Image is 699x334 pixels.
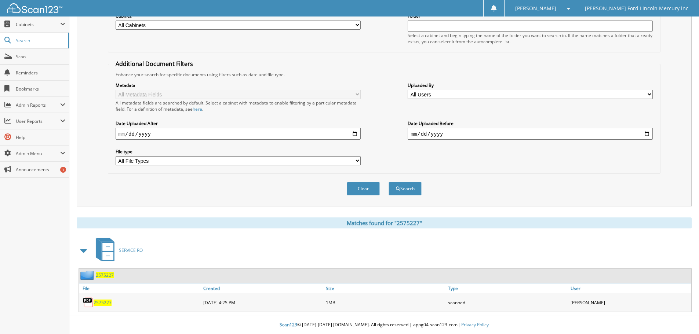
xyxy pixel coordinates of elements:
a: Type [446,283,569,293]
img: folder2.png [80,271,96,280]
a: File [79,283,201,293]
span: Bookmarks [16,86,65,92]
img: PDF.png [83,297,94,308]
div: scanned [446,295,569,310]
iframe: Chat Widget [662,299,699,334]
span: [PERSON_NAME] Ford Lincoln Mercury inc [585,6,688,11]
span: Scan [16,54,65,60]
span: Admin Reports [16,102,60,108]
div: Matches found for "2575227" [77,217,692,228]
div: [PERSON_NAME] [569,295,691,310]
div: [DATE] 4:25 PM [201,295,324,310]
span: Reminders [16,70,65,76]
img: scan123-logo-white.svg [7,3,62,13]
label: Date Uploaded After [116,120,361,126]
legend: Additional Document Filters [112,60,197,68]
a: 2575227 [94,300,112,306]
div: 3 [60,167,66,173]
button: Search [389,182,422,195]
a: 2575227 [96,272,114,278]
span: Announcements [16,166,65,173]
label: File type [116,148,361,155]
span: SERVICE RO [119,247,143,253]
label: Metadata [116,82,361,88]
span: [PERSON_NAME] [515,6,556,11]
div: Enhance your search for specific documents using filters such as date and file type. [112,71,656,78]
span: Help [16,134,65,140]
input: end [408,128,653,140]
div: Select a cabinet and begin typing the name of the folder you want to search in. If the name match... [408,32,653,45]
a: here [193,106,202,112]
a: User [569,283,691,293]
span: User Reports [16,118,60,124]
div: 1MB [324,295,447,310]
a: Size [324,283,447,293]
label: Date Uploaded Before [408,120,653,126]
button: Clear [347,182,380,195]
span: Cabinets [16,21,60,27]
a: Privacy Policy [461,322,489,328]
div: All metadata fields are searched by default. Select a cabinet with metadata to enable filtering b... [116,100,361,112]
span: Admin Menu [16,150,60,157]
a: Created [201,283,324,293]
input: start [116,128,361,140]
span: Search [16,37,64,44]
a: SERVICE RO [91,236,143,265]
span: Scan123 [280,322,297,328]
label: Uploaded By [408,82,653,88]
div: © [DATE]-[DATE] [DOMAIN_NAME]. All rights reserved | appg04-scan123-com | [69,316,699,334]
